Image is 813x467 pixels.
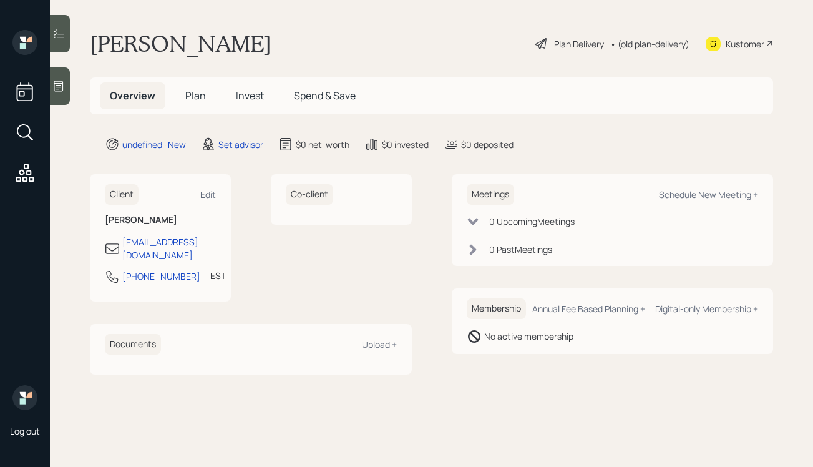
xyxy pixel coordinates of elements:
h6: Client [105,184,139,205]
div: EST [210,269,226,282]
div: Upload + [362,338,397,350]
div: [EMAIL_ADDRESS][DOMAIN_NAME] [122,235,216,262]
h1: [PERSON_NAME] [90,30,271,57]
div: Schedule New Meeting + [659,189,758,200]
span: Spend & Save [294,89,356,102]
div: 0 Upcoming Meeting s [489,215,575,228]
span: Invest [236,89,264,102]
div: Log out [10,425,40,437]
h6: Co-client [286,184,333,205]
img: retirable_logo.png [12,385,37,410]
div: $0 deposited [461,138,514,151]
div: $0 invested [382,138,429,151]
div: $0 net-worth [296,138,349,151]
h6: Documents [105,334,161,355]
div: Set advisor [218,138,263,151]
div: Plan Delivery [554,37,604,51]
h6: Membership [467,298,526,319]
div: Annual Fee Based Planning + [532,303,645,315]
span: Overview [110,89,155,102]
div: Edit [200,189,216,200]
h6: Meetings [467,184,514,205]
span: Plan [185,89,206,102]
div: Kustomer [726,37,764,51]
div: [PHONE_NUMBER] [122,270,200,283]
div: Digital-only Membership + [655,303,758,315]
div: No active membership [484,330,573,343]
div: 0 Past Meeting s [489,243,552,256]
div: undefined · New [122,138,186,151]
h6: [PERSON_NAME] [105,215,216,225]
div: • (old plan-delivery) [610,37,689,51]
